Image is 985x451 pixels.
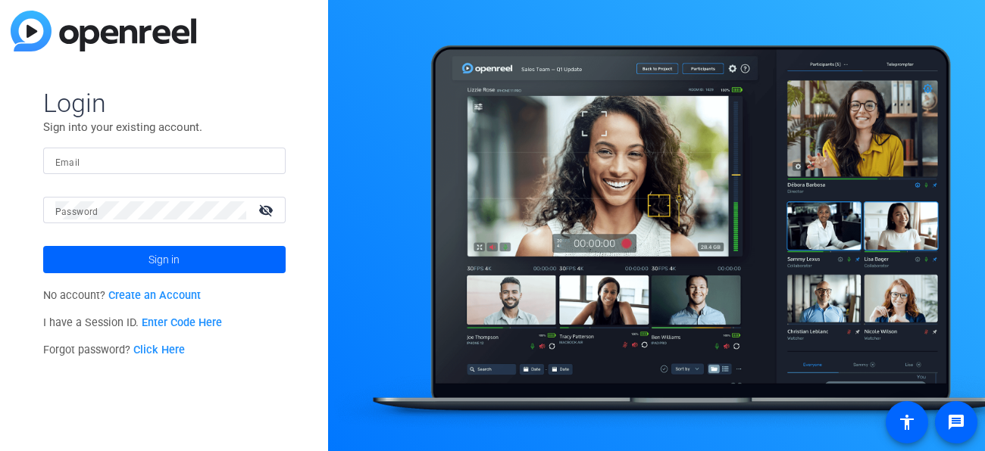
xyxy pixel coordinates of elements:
[898,413,916,431] mat-icon: accessibility
[108,289,201,302] a: Create an Account
[947,413,965,431] mat-icon: message
[43,316,223,329] span: I have a Session ID.
[43,87,286,119] span: Login
[11,11,196,51] img: blue-gradient.svg
[43,344,186,356] span: Forgot password?
[133,344,185,356] a: Click Here
[43,119,286,135] p: Sign into your existing account.
[55,157,80,168] mat-label: Email
[55,152,274,170] input: Enter Email Address
[55,207,98,217] mat-label: Password
[142,316,222,329] a: Enter Code Here
[149,241,180,278] span: Sign in
[43,289,202,302] span: No account?
[43,246,286,273] button: Sign in
[249,199,286,221] mat-icon: visibility_off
